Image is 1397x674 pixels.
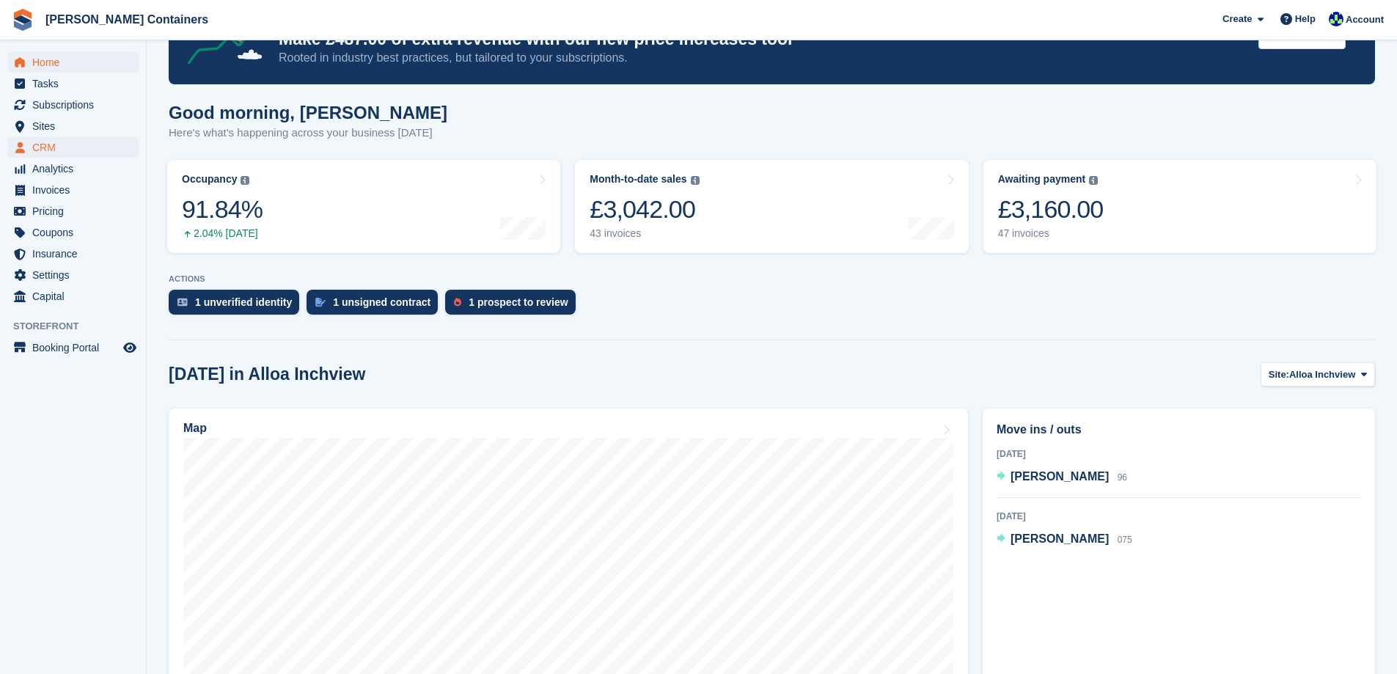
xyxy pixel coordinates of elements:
div: 1 unverified identity [195,296,292,308]
a: 1 prospect to review [445,290,582,322]
img: icon-info-grey-7440780725fd019a000dd9b08b2336e03edf1995a4989e88bcd33f0948082b44.svg [691,176,700,185]
a: menu [7,180,139,200]
a: menu [7,337,139,358]
span: 075 [1118,535,1132,545]
a: menu [7,95,139,115]
a: menu [7,116,139,136]
a: menu [7,222,139,243]
a: menu [7,243,139,264]
a: menu [7,201,139,221]
h2: [DATE] in Alloa Inchview [169,365,365,384]
a: [PERSON_NAME] 96 [997,468,1127,487]
span: Analytics [32,158,120,179]
p: Here's what's happening across your business [DATE] [169,125,447,142]
a: menu [7,286,139,307]
img: stora-icon-8386f47178a22dfd0bd8f6a31ec36ba5ce8667c1dd55bd0f319d3a0aa187defe.svg [12,9,34,31]
div: 2.04% [DATE] [182,227,263,240]
span: Settings [32,265,120,285]
a: menu [7,52,139,73]
span: Insurance [32,243,120,264]
a: Occupancy 91.84% 2.04% [DATE] [167,160,560,253]
img: contract_signature_icon-13c848040528278c33f63329250d36e43548de30e8caae1d1a13099fd9432cc5.svg [315,298,326,307]
img: icon-info-grey-7440780725fd019a000dd9b08b2336e03edf1995a4989e88bcd33f0948082b44.svg [1089,176,1098,185]
div: [DATE] [997,447,1361,461]
span: Sites [32,116,120,136]
div: 1 unsigned contract [333,296,430,308]
p: Rooted in industry best practices, but tailored to your subscriptions. [279,50,1247,66]
span: Invoices [32,180,120,200]
span: Site: [1269,367,1289,382]
img: prospect-51fa495bee0391a8d652442698ab0144808aea92771e9ea1ae160a38d050c398.svg [454,298,461,307]
span: Home [32,52,120,73]
a: 1 unsigned contract [307,290,445,322]
span: Capital [32,286,120,307]
span: Account [1346,12,1384,27]
span: Coupons [32,222,120,243]
a: [PERSON_NAME] Containers [40,7,214,32]
span: [PERSON_NAME] [1011,532,1109,545]
div: [DATE] [997,510,1361,523]
span: Pricing [32,201,120,221]
h2: Move ins / outs [997,421,1361,439]
h2: Map [183,422,207,435]
span: Tasks [32,73,120,94]
a: Awaiting payment £3,160.00 47 invoices [983,160,1376,253]
p: ACTIONS [169,274,1375,284]
a: menu [7,137,139,158]
a: [PERSON_NAME] 075 [997,530,1132,549]
div: 43 invoices [590,227,699,240]
span: Subscriptions [32,95,120,115]
a: 1 unverified identity [169,290,307,322]
img: verify_identity-adf6edd0f0f0b5bbfe63781bf79b02c33cf7c696d77639b501bdc392416b5a36.svg [177,298,188,307]
img: icon-info-grey-7440780725fd019a000dd9b08b2336e03edf1995a4989e88bcd33f0948082b44.svg [241,176,249,185]
span: [PERSON_NAME] [1011,470,1109,483]
div: 91.84% [182,194,263,224]
div: £3,160.00 [998,194,1104,224]
span: 96 [1118,472,1127,483]
a: Preview store [121,339,139,356]
span: Booking Portal [32,337,120,358]
div: Awaiting payment [998,173,1086,186]
span: CRM [32,137,120,158]
div: 1 prospect to review [469,296,568,308]
span: Help [1295,12,1316,26]
div: Month-to-date sales [590,173,686,186]
img: Audra Whitelaw [1329,12,1343,26]
span: Alloa Inchview [1289,367,1355,382]
a: Month-to-date sales £3,042.00 43 invoices [575,160,968,253]
div: Occupancy [182,173,237,186]
button: Site: Alloa Inchview [1261,362,1375,387]
a: menu [7,158,139,179]
span: Storefront [13,319,146,334]
span: Create [1222,12,1252,26]
a: menu [7,265,139,285]
h1: Good morning, [PERSON_NAME] [169,103,447,122]
div: £3,042.00 [590,194,699,224]
a: menu [7,73,139,94]
div: 47 invoices [998,227,1104,240]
